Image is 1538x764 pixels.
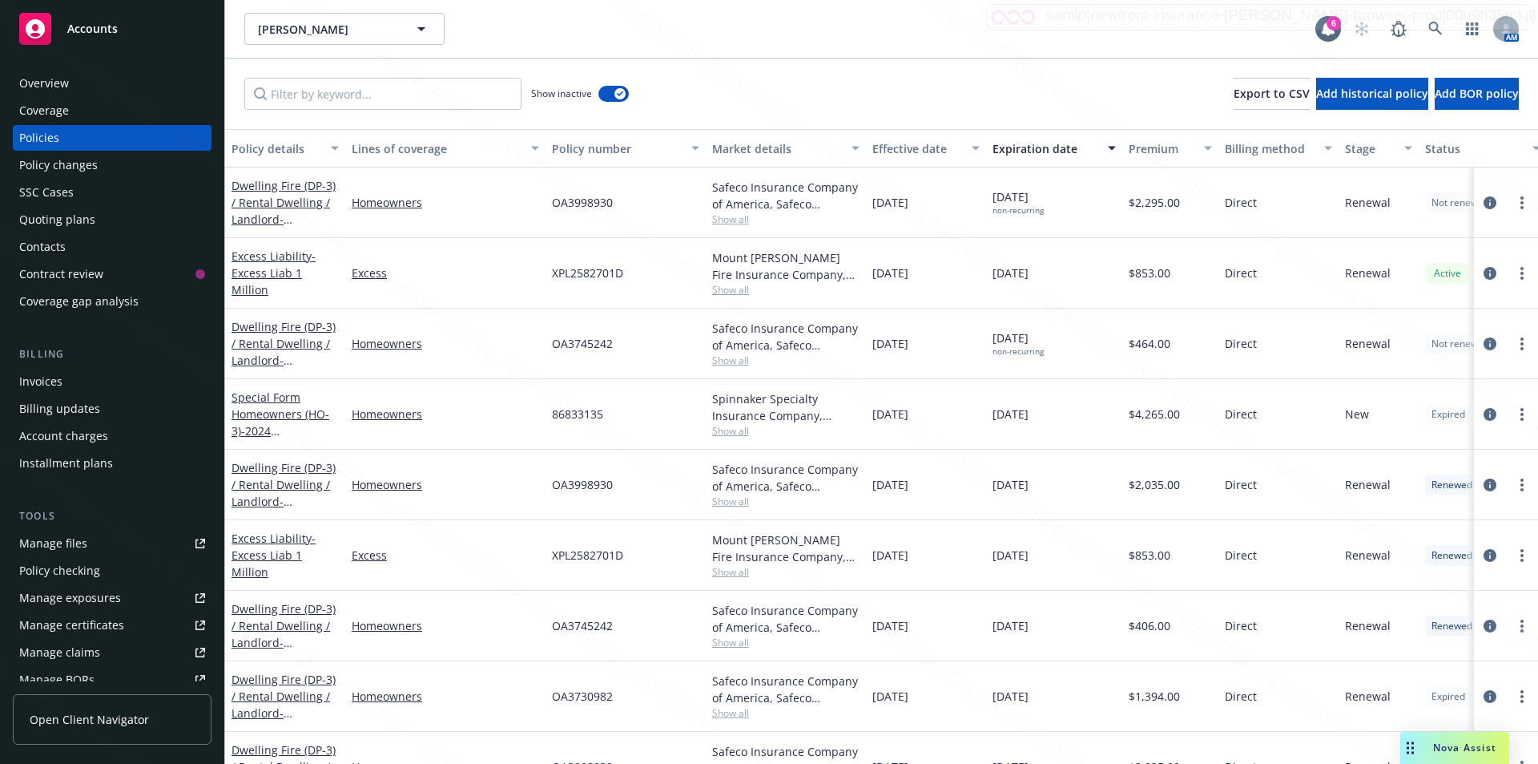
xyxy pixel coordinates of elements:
a: Contract review [13,261,211,287]
span: Renewal [1345,547,1391,564]
span: Expired [1431,407,1465,422]
span: Direct [1225,476,1257,493]
button: [PERSON_NAME] [244,13,445,45]
span: [DATE] [992,547,1029,564]
span: Renewal [1345,688,1391,705]
span: Renewal [1345,476,1391,493]
a: Homeowners [352,476,539,493]
a: Account charges [13,423,211,449]
a: Homeowners [352,688,539,705]
span: New [1345,406,1369,422]
span: Add BOR policy [1435,86,1519,101]
div: Safeco Insurance Company of America, Safeco Insurance [712,320,860,354]
span: [DATE] [872,406,908,422]
a: Accounts [13,6,211,51]
div: Policy number [552,140,682,157]
div: Quoting plans [19,207,95,232]
div: Overview [19,71,69,96]
div: Effective date [872,140,962,157]
span: [DATE] [992,265,1029,281]
a: Homeowners [352,194,539,211]
a: Dwelling Fire (DP-3) / Rental Dwelling / Landlord [232,460,336,560]
div: Policy changes [19,152,98,178]
span: Not renewing [1431,337,1492,351]
div: Policies [19,125,59,151]
a: Installment plans [13,451,211,476]
div: Coverage gap analysis [19,289,139,314]
button: Nova Assist [1400,732,1509,764]
span: - [STREET_ADDRESS][PERSON_NAME][PERSON_NAME] [232,212,333,277]
div: Account charges [19,423,108,449]
a: Policies [13,125,211,151]
div: Billing [13,346,211,362]
div: Invoices [19,369,62,394]
span: Renewed [1431,619,1472,633]
span: Renewal [1345,194,1391,211]
span: Open Client Navigator [30,711,149,728]
span: - [STREET_ADDRESS] [232,353,333,385]
div: Mount [PERSON_NAME] Fire Insurance Company, USLI, Monarch Insurance Services [712,249,860,283]
a: more [1512,546,1532,565]
span: - Excess Liab 1 Million [232,249,316,297]
span: Not renewing [1431,196,1492,210]
span: Renewal [1345,265,1391,281]
span: Export to CSV [1234,86,1310,101]
a: Manage files [13,531,211,556]
span: $2,035.00 [1129,476,1180,493]
a: Dwelling Fire (DP-3) / Rental Dwelling / Landlord [232,672,336,738]
a: Overview [13,71,211,96]
a: Policy changes [13,152,211,178]
div: Drag to move [1400,732,1420,764]
span: Nova Assist [1433,741,1496,754]
div: non-recurring [992,205,1044,216]
div: Manage certificates [19,612,124,638]
a: Policy checking [13,558,211,584]
div: Coverage [19,98,69,123]
span: Direct [1225,406,1257,422]
div: Manage BORs [19,667,95,693]
button: Export to CSV [1234,78,1310,110]
div: Tools [13,508,211,524]
span: XPL2582701D [552,265,623,281]
a: Special Form Homeowners (HO-3) [232,390,336,489]
div: Billing method [1225,140,1315,157]
a: Start snowing [1346,13,1378,45]
button: Lines of coverage [345,129,546,168]
a: Invoices [13,369,211,394]
span: [DATE] [872,194,908,211]
a: Manage exposures [13,585,211,611]
span: Show all [712,565,860,579]
div: Safeco Insurance Company of America, Safeco Insurance [712,461,860,495]
span: 86833135 [552,406,603,422]
div: Billing updates [19,396,100,422]
div: Premium [1129,140,1194,157]
button: Effective date [866,129,986,168]
a: more [1512,687,1532,706]
a: Excess Liability [232,249,316,297]
span: Direct [1225,265,1257,281]
button: Stage [1339,129,1419,168]
button: Policy details [225,129,345,168]
span: Expired [1431,689,1465,704]
a: Dwelling Fire (DP-3) / Rental Dwelling / Landlord [232,319,336,385]
span: - [STREET_ADDRESS][PERSON_NAME][PERSON_NAME] [232,494,333,560]
span: Renewal [1345,335,1391,352]
a: circleInformation [1480,616,1500,636]
span: - Excess Liab 1 Million [232,531,316,580]
div: Manage files [19,531,87,556]
a: circleInformation [1480,546,1500,565]
a: Manage certificates [13,612,211,638]
span: $406.00 [1129,617,1170,634]
span: Add historical policy [1316,86,1428,101]
a: Contacts [13,234,211,260]
span: OA3730982 [552,688,613,705]
a: Excess [352,265,539,281]
span: [DATE] [872,335,908,352]
a: Switch app [1456,13,1488,45]
span: Show inactive [531,87,592,100]
span: [DATE] [992,617,1029,634]
a: more [1512,616,1532,636]
a: Homeowners [352,335,539,352]
span: Renewal [1345,617,1391,634]
span: Accounts [67,22,118,35]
